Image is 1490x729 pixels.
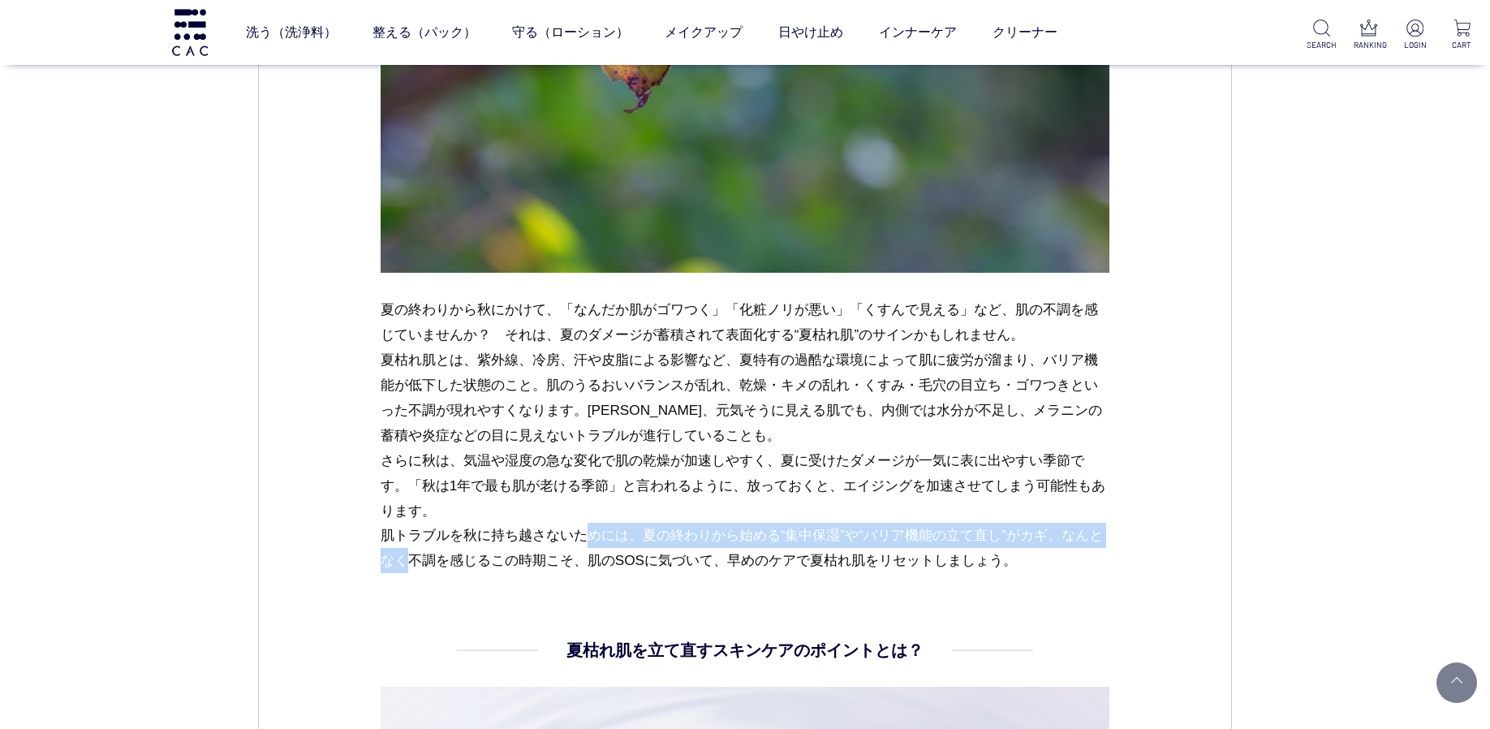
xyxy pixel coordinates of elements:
[1354,19,1384,51] a: RANKING
[1400,39,1430,51] p: LOGIN
[1447,39,1477,51] p: CART
[372,10,476,55] a: 整える（パック）
[1307,19,1337,51] a: SEARCH
[1307,39,1337,51] p: SEARCH
[1400,19,1430,51] a: LOGIN
[246,10,337,55] a: 洗う（洗浄料）
[381,297,1110,573] p: 夏の終わりから秋にかけて、「なんだか肌がゴワつく」「化粧ノリが悪い」「くすんで見える」など、肌の不調を感じていませんか？ それは、夏のダメージが蓄積されて表面化する“夏枯れ肌”のサインかもしれま...
[778,10,843,55] a: 日やけ止め
[1354,39,1384,51] p: RANKING
[566,638,924,662] h4: 夏枯れ肌を立て直すスキンケアのポイントとは？
[665,10,743,55] a: メイクアップ
[170,9,210,55] img: logo
[879,10,957,55] a: インナーケア
[512,10,629,55] a: 守る（ローション）
[993,10,1057,55] a: クリーナー
[1447,19,1477,51] a: CART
